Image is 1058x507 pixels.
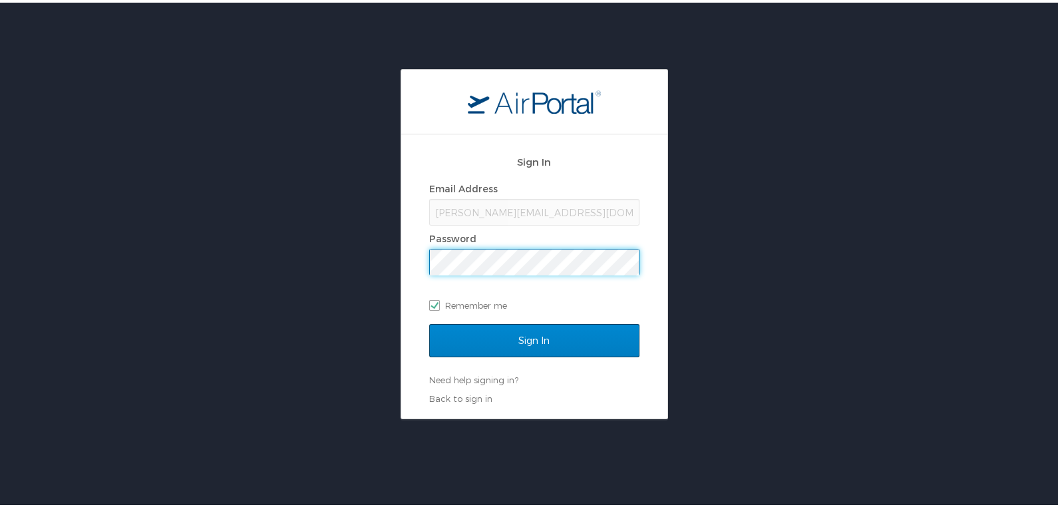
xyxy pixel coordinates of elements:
a: Back to sign in [429,391,492,401]
label: Password [429,230,476,242]
label: Email Address [429,180,498,192]
label: Remember me [429,293,639,313]
a: Need help signing in? [429,372,518,383]
h2: Sign In [429,152,639,167]
img: logo [468,87,601,111]
input: Sign In [429,321,639,355]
